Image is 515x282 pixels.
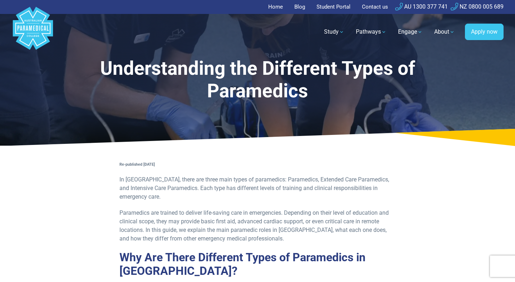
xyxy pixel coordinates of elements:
[119,175,396,201] p: In [GEOGRAPHIC_DATA], there are three main types of paramedics: Paramedics, Extended Care Paramed...
[451,3,504,10] a: NZ 0800 005 689
[119,162,155,167] strong: Re-published [DATE]
[119,209,396,243] p: Paramedics are trained to deliver life-saving care in emergencies. Depending on their level of ed...
[352,22,391,42] a: Pathways
[465,24,504,40] a: Apply now
[11,14,54,50] a: Australian Paramedical College
[430,22,459,42] a: About
[119,251,396,278] h2: Why Are There Different Types of Paramedics in [GEOGRAPHIC_DATA]?
[320,22,349,42] a: Study
[395,3,448,10] a: AU 1300 377 741
[73,57,442,103] h1: Understanding the Different Types of Paramedics
[394,22,427,42] a: Engage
